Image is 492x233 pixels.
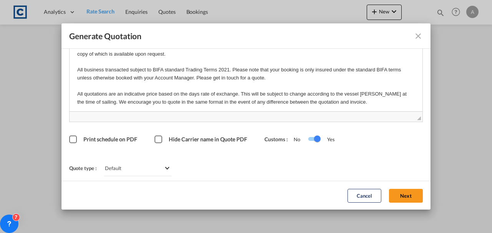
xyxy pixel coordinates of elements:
[69,31,141,41] span: Generate Quotation
[8,8,345,97] body: Rich Text Editor, editor2
[417,116,421,120] span: Drag to resize
[294,136,308,142] span: No
[69,136,139,143] md-checkbox: Print schedule on PDF
[347,188,381,202] button: Cancel
[155,136,249,143] md-checkbox: Hide Carrier name in Quote PDF
[105,165,121,171] div: Default
[61,23,430,210] md-dialog: Generate QuotationQUOTE ...
[169,136,247,142] span: Hide Carrier name in Quote PDF
[264,136,294,142] span: Customs :
[414,31,423,41] md-icon: icon-close fg-AAA8AD cursor m-0
[70,35,422,111] iframe: Rich Text Editor, editor2
[319,136,335,142] span: Yes
[69,165,102,171] span: Quote type :
[8,76,345,84] p: This quotation excludes any HMRC customs examination fees and any rent/demurrage that may be incu...
[8,8,345,71] p: All business of the company is transacted under the current Standard Trading Conditions of the Br...
[389,188,423,202] button: Next
[308,134,319,145] md-switch: Switch 1
[83,136,137,142] span: Print schedule on PDF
